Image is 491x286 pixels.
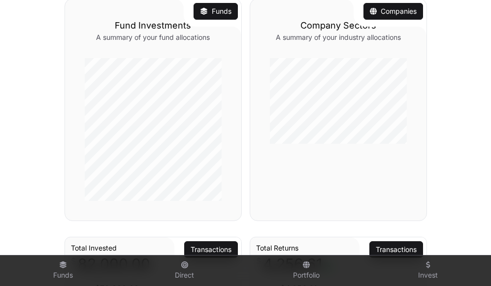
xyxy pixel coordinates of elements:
h3: Total Invested [71,243,235,253]
a: Companies [370,6,417,16]
button: Funds [194,3,238,20]
button: Transactions [184,241,238,258]
a: Direct [128,257,241,284]
a: Transactions [376,245,417,254]
p: A summary of your industry allocations [270,32,407,42]
iframe: Chat Widget [442,239,491,286]
h3: Fund Investments [85,19,222,32]
a: Funds [200,6,231,16]
h3: Total Returns [256,243,421,253]
a: Funds [6,257,120,284]
h3: Company Sectors [270,19,407,32]
button: Transactions [369,241,423,258]
a: Portfolio [250,257,363,284]
p: A summary of your fund allocations [85,32,222,42]
button: Companies [363,3,423,20]
a: Invest [371,257,485,284]
a: Transactions [191,245,231,254]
